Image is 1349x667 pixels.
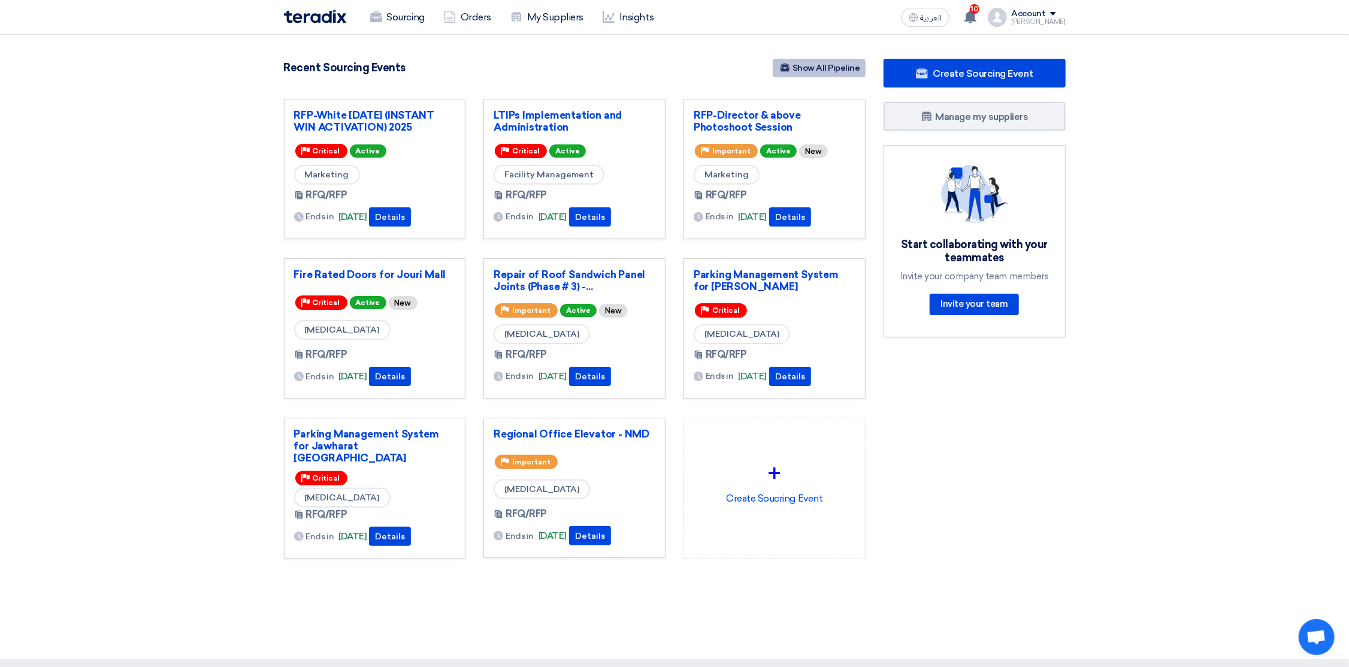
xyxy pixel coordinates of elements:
[694,455,855,491] div: +
[306,188,347,203] span: RFQ/RFP
[1012,9,1046,19] div: Account
[760,144,797,158] span: Active
[434,4,501,31] a: Orders
[361,4,434,31] a: Sourcing
[694,324,790,344] span: [MEDICAL_DATA]
[694,109,855,133] a: RFP-Director & above Photoshoot Session
[930,294,1018,315] a: Invite your team
[933,68,1033,79] span: Create Sourcing Event
[921,14,942,22] span: العربية
[306,530,334,543] span: Ends in
[506,370,534,382] span: Ends in
[306,508,347,522] span: RFQ/RFP
[506,210,534,223] span: Ends in
[706,348,747,362] span: RFQ/RFP
[494,479,590,499] span: [MEDICAL_DATA]
[712,147,751,155] span: Important
[506,188,547,203] span: RFQ/RFP
[338,370,367,384] span: [DATE]
[941,165,1008,224] img: invite_your_team.svg
[494,428,655,440] a: Regional Office Elevator - NMD
[884,102,1066,131] a: Manage my suppliers
[306,348,347,362] span: RFQ/RFP
[560,304,597,317] span: Active
[494,268,655,292] a: Repair of Roof Sandwich Panel Joints (Phase # 3) -...
[389,296,418,310] div: New
[1012,19,1066,25] div: [PERSON_NAME]
[706,188,747,203] span: RFQ/RFP
[739,210,767,224] span: [DATE]
[350,296,386,309] span: Active
[501,4,593,31] a: My Suppliers
[549,144,586,158] span: Active
[369,367,411,386] button: Details
[294,320,391,340] span: [MEDICAL_DATA]
[294,268,456,280] a: Fire Rated Doors for Jouri Mall
[902,8,949,27] button: العربية
[512,458,551,466] span: Important
[769,207,811,227] button: Details
[773,59,866,77] a: Show All Pipeline
[350,144,386,158] span: Active
[694,268,855,292] a: Parking Management System for [PERSON_NAME]
[294,165,360,185] span: Marketing
[294,488,391,508] span: [MEDICAL_DATA]
[306,210,334,223] span: Ends in
[313,474,340,482] span: Critical
[539,210,567,224] span: [DATE]
[313,298,340,307] span: Critical
[712,306,740,315] span: Critical
[338,210,367,224] span: [DATE]
[799,144,828,158] div: New
[539,529,567,543] span: [DATE]
[506,507,547,521] span: RFQ/RFP
[899,271,1051,282] div: Invite your company team members
[494,109,655,133] a: LTIPs Implementation and Administration
[970,4,979,14] span: 10
[769,367,811,386] button: Details
[694,165,760,185] span: Marketing
[569,207,611,227] button: Details
[512,306,551,315] span: Important
[506,348,547,362] span: RFQ/RFP
[306,370,334,383] span: Ends in
[539,370,567,384] span: [DATE]
[706,370,734,382] span: Ends in
[369,207,411,227] button: Details
[599,304,628,318] div: New
[284,61,406,74] h4: Recent Sourcing Events
[988,8,1007,27] img: profile_test.png
[694,428,855,533] div: Create Soucring Event
[899,238,1051,265] div: Start collaborating with your teammates
[294,109,456,133] a: RFP-White [DATE] (INSTANT WIN ACTIVATION) 2025
[512,147,540,155] span: Critical
[494,165,604,185] span: Facility Management
[338,530,367,544] span: [DATE]
[1299,619,1335,655] div: Open chat
[739,370,767,384] span: [DATE]
[593,4,663,31] a: Insights
[284,10,346,23] img: Teradix logo
[313,147,340,155] span: Critical
[506,530,534,542] span: Ends in
[569,526,611,545] button: Details
[494,324,590,344] span: [MEDICAL_DATA]
[569,367,611,386] button: Details
[294,428,456,464] a: Parking Management System for Jawharat [GEOGRAPHIC_DATA]
[369,527,411,546] button: Details
[706,210,734,223] span: Ends in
